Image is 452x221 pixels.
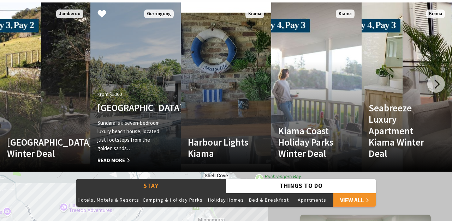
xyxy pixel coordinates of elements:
[181,2,271,172] a: Another Image Used Harbour Lights Kiama Kiama
[144,10,174,18] span: Gerringong
[271,2,362,172] a: Another Image Used Kiama Coast Holiday Parks Winter Deal Kiama
[226,179,376,193] button: Things To Do
[97,90,122,98] span: From $1000
[97,102,160,113] h4: [GEOGRAPHIC_DATA]
[97,119,160,153] p: Sundara is a seven-bedroom luxury beach house, located just footsteps from the golden sands…
[333,193,376,207] a: View All
[245,10,264,18] span: Kiama
[90,2,181,172] a: From $1000 [GEOGRAPHIC_DATA] Sundara is a seven-bedroom luxury beach house, located just footstep...
[362,2,452,172] a: Another Image Used Seabreeze Luxury Apartment Kiama Winter Deal Kiama
[278,125,341,159] h4: Kiama Coast Holiday Parks Winter Deal
[204,193,247,207] button: Holiday Homes
[76,179,226,193] button: Stay
[76,193,141,207] button: Hotels, Motels & Resorts
[247,193,291,207] button: Bed & Breakfast
[56,10,83,18] span: Jamberoo
[97,156,160,165] span: Read More
[7,136,70,159] h4: [GEOGRAPHIC_DATA] Winter Deal
[336,10,355,18] span: Kiama
[141,193,204,207] button: Camping & Holiday Parks
[369,102,432,159] h4: Seabreeze Luxury Apartment Kiama Winter Deal
[291,193,333,207] button: Apartments
[90,2,113,26] button: Click to Favourite Sundara Beach House
[426,10,445,18] span: Kiama
[188,136,251,159] h4: Harbour Lights Kiama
